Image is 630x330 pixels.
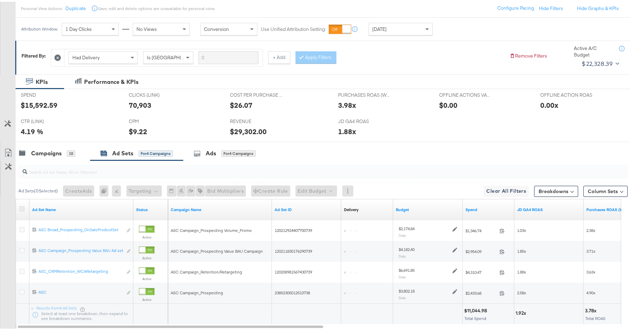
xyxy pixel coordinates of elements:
[465,205,512,211] a: The total amount spent to date.
[540,98,558,108] div: 0.00x
[586,268,595,273] span: 3.63x
[32,205,131,211] a: Your Ad Set name.
[230,98,252,108] div: $26.07
[171,205,269,211] a: Your campaign name.
[583,184,628,195] button: Column Sets
[439,90,491,97] span: OFFLINE ACTIONS VALUE
[129,90,181,97] span: CLICKS (LINK)
[439,98,458,108] div: $0.00
[21,51,46,58] div: Filtered By:
[585,314,605,319] span: Total ROAS
[586,288,595,294] span: 4.90x
[38,246,123,253] a: ASC Campaign_Prospecting Value BAU Ad set
[21,125,43,135] div: 4.19 %
[21,4,63,10] div: Personal View Actions:
[139,296,154,300] label: Active
[171,226,252,231] span: ASC Campaign_Prospecting Volume_Promo
[72,53,100,59] span: Had Delivery
[65,3,86,10] button: Duplicate
[268,50,290,62] button: + Add
[36,76,48,84] div: KPIs
[579,57,621,68] button: $22,328.39
[539,3,563,10] button: Hide Filters
[171,268,242,273] span: ASC Campaign_Retention/Retargeting
[136,205,165,211] a: Shows the current state of your Ad Set.
[516,308,528,315] div: 1.92x
[275,247,312,252] span: 120211830176290739
[399,224,415,230] div: $2,174.84
[517,205,581,211] a: GA4 Rev / Spend
[338,90,390,97] span: PURCHASES ROAS (WEBSITE EVENTS)
[399,266,415,271] div: $6,691.85
[21,90,73,97] span: SPEND
[206,148,216,156] div: Ads
[399,245,415,251] div: $4,182.40
[198,50,258,62] input: Enter a search term
[465,268,497,273] span: $4,310.47
[372,24,387,31] span: [DATE]
[344,205,358,211] div: Delivery
[338,116,390,123] span: JD GA4 ROAS
[517,288,526,294] span: 2.58x
[136,24,157,31] span: No Views
[139,254,154,259] label: Active
[38,225,123,231] div: ASC Broad_Prospecting_OnSaleProductSet
[517,226,526,231] span: 1.03x
[230,116,282,123] span: REVENUE
[38,225,123,233] a: ASC Broad_Prospecting_OnSaleProductSet
[230,90,282,97] span: COST PER PURCHASE (WEBSITE EVENTS)
[344,205,358,211] a: Reflects the ability of your Ad Set to achieve delivery based on ad states, schedule and budget.
[493,0,539,13] button: Configure Pacing
[27,160,572,174] input: Search Ad Set Name, ID or Objective
[129,125,147,135] div: $9.22
[38,288,123,293] div: ASC
[67,149,75,155] div: 10
[399,273,406,277] sub: Daily
[534,184,578,195] button: Breakdowns
[338,98,356,108] div: 3.98x
[509,51,547,58] button: Remove Filters
[171,288,223,294] span: ASC Campaign_Prospecting
[31,148,62,156] div: Campaigns
[517,268,526,273] span: 1.88x
[540,90,592,97] span: OFFLINE ACTION ROAS
[65,24,92,31] span: 1 Day Clicks
[84,76,139,84] div: Performance & KPIs
[139,275,154,279] label: Active
[275,268,312,273] span: 120208981567430739
[275,288,310,294] span: 23852305012510738
[38,246,123,252] div: ASC Campaign_Prospecting Value BAU Ad set
[261,24,326,31] label: Use Unified Attribution Setting:
[399,232,406,236] sub: Daily
[396,205,460,211] a: Shows the current budget of Ad Set.
[577,3,619,10] button: Hide Graphs & KPIs
[171,247,263,252] span: ASC Campaign_Prospecting Value BAU Campaign
[147,53,200,59] span: Is [GEOGRAPHIC_DATA]
[139,149,173,155] div: for 4 Campaigns
[399,287,415,292] div: $3,802.18
[112,148,133,156] div: Ad Sets
[486,185,526,194] span: Clear All Filters
[574,43,612,56] div: Active A/C Budget
[21,116,73,123] span: CTR (LINK)
[129,116,181,123] span: CPM
[586,247,595,252] span: 3.71x
[517,247,526,252] span: 1.85x
[139,233,154,238] label: Active
[129,98,151,108] div: 70,903
[230,125,267,135] div: $29,302.00
[99,184,112,195] div: 0
[399,294,406,298] sub: Daily
[21,25,58,30] div: Attribution Window:
[464,306,489,312] div: $11,044.98
[275,226,312,231] span: 120212924407700739
[399,252,406,257] sub: Daily
[465,226,497,232] span: $1,346.74
[38,267,123,272] div: ASC_CRMRetention_WCARetargeting
[582,57,613,67] div: $22,328.39
[221,149,256,155] div: for 4 Campaigns
[465,247,497,252] span: $2,954.09
[464,314,486,319] span: Total Spend
[586,226,595,231] span: 2.38x
[98,4,215,10] div: Save, edit and delete options are unavailable for personal view.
